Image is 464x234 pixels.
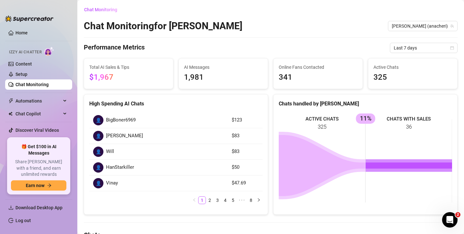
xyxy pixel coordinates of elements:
button: left [190,196,198,204]
a: 4 [222,197,229,204]
span: Will [106,148,114,156]
li: 5 [229,196,237,204]
a: Setup [15,72,27,77]
a: Content [15,61,32,67]
div: 👤 [93,115,103,125]
span: Total AI Sales & Tips [89,64,168,71]
a: 3 [214,197,221,204]
span: 341 [279,71,357,84]
span: Earn now [26,183,44,188]
a: 2 [206,197,213,204]
article: $123 [232,116,259,124]
a: Home [15,30,28,35]
span: thunderbolt [8,98,14,104]
li: 8 [247,196,255,204]
li: 1 [198,196,206,204]
span: 325 [373,71,452,84]
img: Chat Copilot [8,112,13,116]
article: $47.69 [232,179,259,187]
span: BigBoner6969 [106,116,136,124]
span: 1,981 [184,71,263,84]
span: arrow-right [47,183,52,188]
span: Online Fans Contacted [279,64,357,71]
li: 4 [221,196,229,204]
span: ••• [237,196,247,204]
span: $1,967 [89,73,113,82]
span: team [450,24,454,28]
img: logo-BBDzfeDw.svg [5,15,53,22]
h4: Performance Metrics [84,43,145,53]
div: Chats handled by [PERSON_NAME] [279,100,452,108]
a: 8 [247,197,255,204]
span: Automations [15,96,61,106]
article: $83 [232,148,259,156]
a: Log out [15,218,31,223]
li: Next 5 Pages [237,196,247,204]
a: 1 [198,197,206,204]
li: Previous Page [190,196,198,204]
div: High Spending AI Chats [89,100,263,108]
span: AI Messages [184,64,263,71]
span: calendar [450,46,454,50]
span: HanStarkiller [106,164,134,171]
span: right [257,198,261,202]
span: Chat Monitoring [84,7,117,12]
span: left [192,198,196,202]
span: [PERSON_NAME] [106,132,143,140]
span: Ana (anacheri) [392,21,454,31]
div: 👤 [93,178,103,188]
li: 2 [206,196,214,204]
span: Izzy AI Chatter [9,49,42,55]
a: Chat Monitoring [15,82,49,87]
span: 🎁 Get $100 in AI Messages [11,144,66,156]
span: Active Chats [373,64,452,71]
iframe: Intercom live chat [442,212,458,228]
div: 👤 [93,147,103,157]
button: Chat Monitoring [84,4,122,15]
span: Chat Copilot [15,109,61,119]
a: 5 [229,197,237,204]
button: right [255,196,263,204]
button: Earn nowarrow-right [11,180,66,191]
li: Next Page [255,196,263,204]
span: Last 7 days [394,43,454,53]
article: $83 [232,132,259,140]
article: $50 [232,164,259,171]
span: Download Desktop App [15,205,63,210]
div: 👤 [93,131,103,141]
li: 3 [214,196,221,204]
span: 2 [455,212,460,217]
a: Discover Viral Videos [15,128,59,133]
div: 👤 [93,162,103,173]
h2: Chat Monitoring for [PERSON_NAME] [84,20,242,32]
span: download [8,205,14,210]
span: Vinay [106,179,118,187]
span: Share [PERSON_NAME] with a friend, and earn unlimited rewards [11,159,66,178]
img: AI Chatter [44,47,54,56]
